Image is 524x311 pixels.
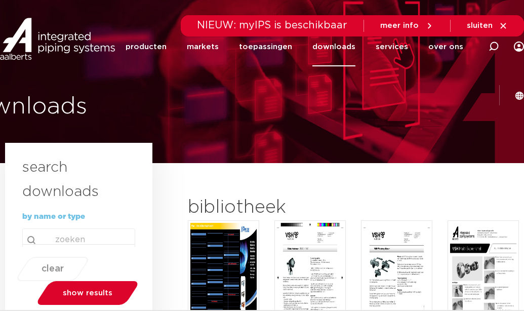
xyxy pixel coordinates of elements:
[126,27,463,66] nav: Menu
[514,35,524,58] div: my IPS
[126,27,167,66] a: producten
[35,281,141,305] a: show results
[63,289,112,297] span: show results
[197,20,347,30] span: NIEUW: myIPS is beschikbaar
[380,21,434,30] a: meer info
[376,27,408,66] a: services
[312,27,355,66] a: downloads
[22,213,135,220] p: by name or type
[187,27,219,66] a: markets
[188,196,342,220] h2: bibliotheek
[22,156,135,205] h3: search downloads
[239,27,292,66] a: toepassingen
[380,22,419,29] span: meer info
[428,27,463,66] a: over ons
[467,22,493,29] span: sluiten
[467,21,508,30] a: sluiten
